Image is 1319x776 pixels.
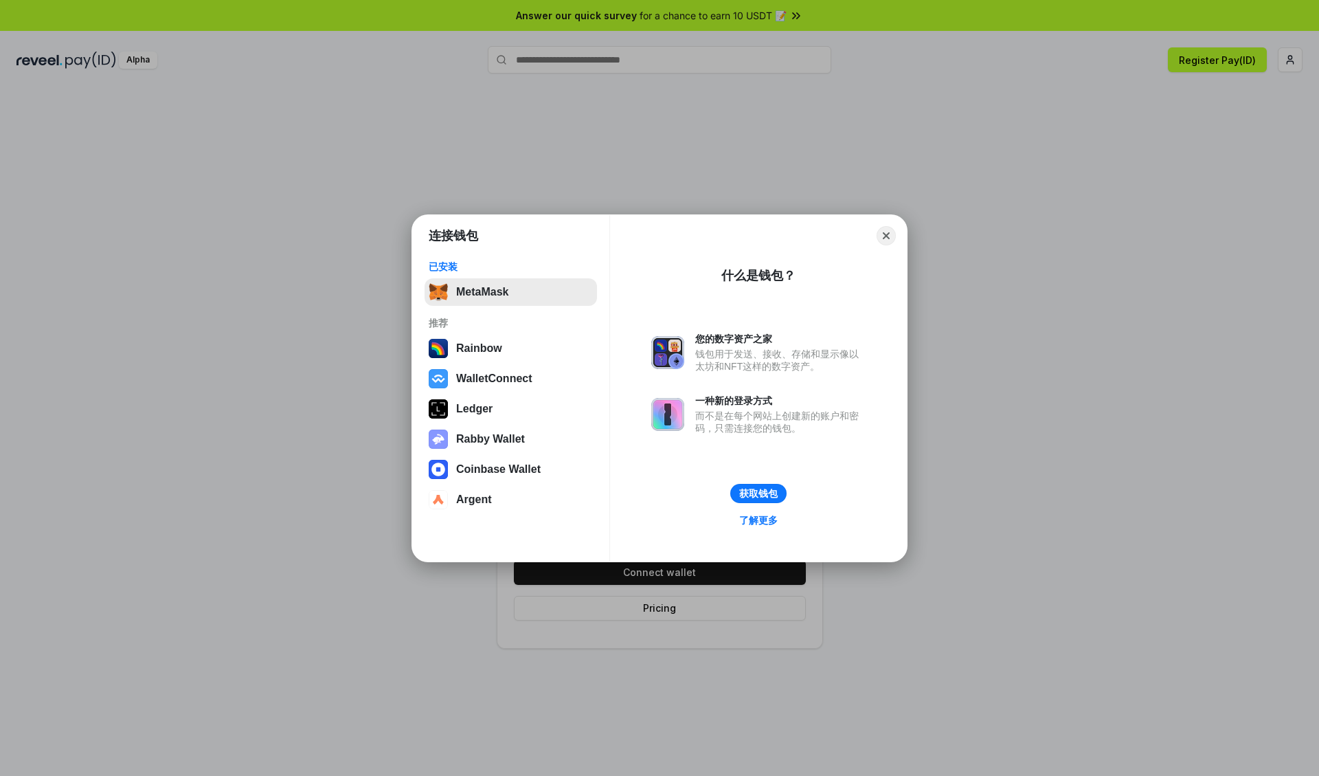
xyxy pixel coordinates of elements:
[429,490,448,509] img: svg+xml,%3Csvg%20width%3D%2228%22%20height%3D%2228%22%20viewBox%3D%220%200%2028%2028%22%20fill%3D...
[425,395,597,423] button: Ledger
[731,511,786,529] a: 了解更多
[429,460,448,479] img: svg+xml,%3Csvg%20width%3D%2228%22%20height%3D%2228%22%20viewBox%3D%220%200%2028%2028%22%20fill%3D...
[721,267,796,284] div: 什么是钱包？
[695,395,866,407] div: 一种新的登录方式
[456,494,492,506] div: Argent
[695,348,866,373] div: 钱包用于发送、接收、存储和显示像以太坊和NFT这样的数字资产。
[429,430,448,449] img: svg+xml,%3Csvg%20xmlns%3D%22http%3A%2F%2Fwww.w3.org%2F2000%2Fsvg%22%20fill%3D%22none%22%20viewBox...
[429,228,478,244] h1: 连接钱包
[651,398,684,431] img: svg+xml,%3Csvg%20xmlns%3D%22http%3A%2F%2Fwww.w3.org%2F2000%2Fsvg%22%20fill%3D%22none%22%20viewBox...
[429,317,593,329] div: 推荐
[651,336,684,369] img: svg+xml,%3Csvg%20xmlns%3D%22http%3A%2F%2Fwww.w3.org%2F2000%2Fsvg%22%20fill%3D%22none%22%20viewBox...
[456,433,525,445] div: Rabby Wallet
[730,484,787,503] button: 获取钱包
[456,286,508,298] div: MetaMask
[425,456,597,483] button: Coinbase Wallet
[425,278,597,306] button: MetaMask
[429,399,448,419] img: svg+xml,%3Csvg%20xmlns%3D%22http%3A%2F%2Fwww.w3.org%2F2000%2Fsvg%22%20width%3D%2228%22%20height%3...
[456,403,493,415] div: Ledger
[425,425,597,453] button: Rabby Wallet
[429,369,448,388] img: svg+xml,%3Csvg%20width%3D%2228%22%20height%3D%2228%22%20viewBox%3D%220%200%2028%2028%22%20fill%3D...
[425,365,597,392] button: WalletConnect
[425,335,597,362] button: Rainbow
[739,487,778,500] div: 获取钱包
[425,486,597,513] button: Argent
[456,342,502,355] div: Rainbow
[695,410,866,434] div: 而不是在每个网站上创建新的账户和密码，只需连接您的钱包。
[695,333,866,345] div: 您的数字资产之家
[456,463,541,476] div: Coinbase Wallet
[429,260,593,273] div: 已安装
[739,514,778,526] div: 了解更多
[877,226,896,245] button: Close
[429,339,448,358] img: svg+xml,%3Csvg%20width%3D%22120%22%20height%3D%22120%22%20viewBox%3D%220%200%20120%20120%22%20fil...
[456,373,532,385] div: WalletConnect
[429,282,448,302] img: svg+xml,%3Csvg%20fill%3D%22none%22%20height%3D%2233%22%20viewBox%3D%220%200%2035%2033%22%20width%...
